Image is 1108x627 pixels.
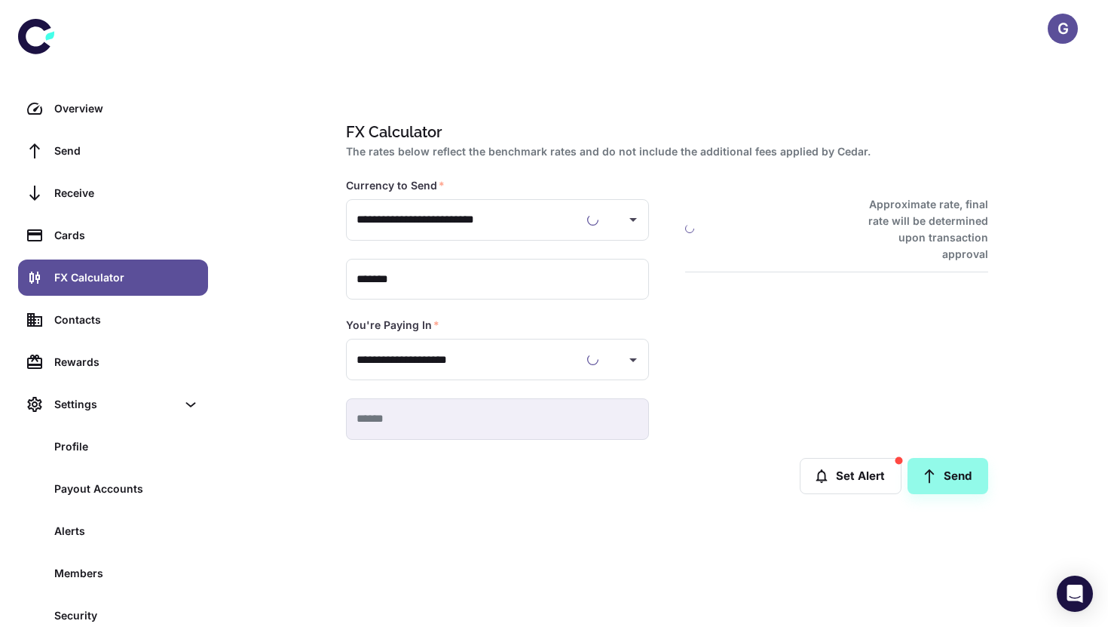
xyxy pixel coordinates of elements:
button: G [1048,14,1078,44]
div: Alerts [54,523,199,539]
a: Profile [18,429,208,465]
h1: FX Calculator [346,121,982,143]
div: FX Calculator [54,269,199,286]
a: FX Calculator [18,260,208,296]
div: Overview [54,100,199,117]
a: Payout Accounts [18,471,208,507]
a: Send [908,458,988,494]
div: Send [54,143,199,159]
div: Settings [54,396,176,413]
a: Cards [18,217,208,254]
a: Receive [18,175,208,211]
div: Profile [54,438,199,455]
div: Receive [54,185,199,201]
a: Alerts [18,513,208,549]
a: Send [18,133,208,169]
div: Rewards [54,354,199,370]
div: Members [54,565,199,582]
button: Open [623,349,644,370]
div: Open Intercom Messenger [1057,576,1093,612]
a: Overview [18,91,208,127]
label: You're Paying In [346,318,439,333]
div: Security [54,607,199,624]
div: Payout Accounts [54,481,199,497]
label: Currency to Send [346,178,445,193]
a: Contacts [18,302,208,338]
div: Settings [18,386,208,423]
a: Members [18,555,208,592]
button: Open [623,209,644,230]
div: Cards [54,227,199,244]
a: Rewards [18,344,208,380]
h6: Approximate rate, final rate will be determined upon transaction approval [852,196,988,263]
button: Set Alert [800,458,901,494]
div: Contacts [54,312,199,328]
